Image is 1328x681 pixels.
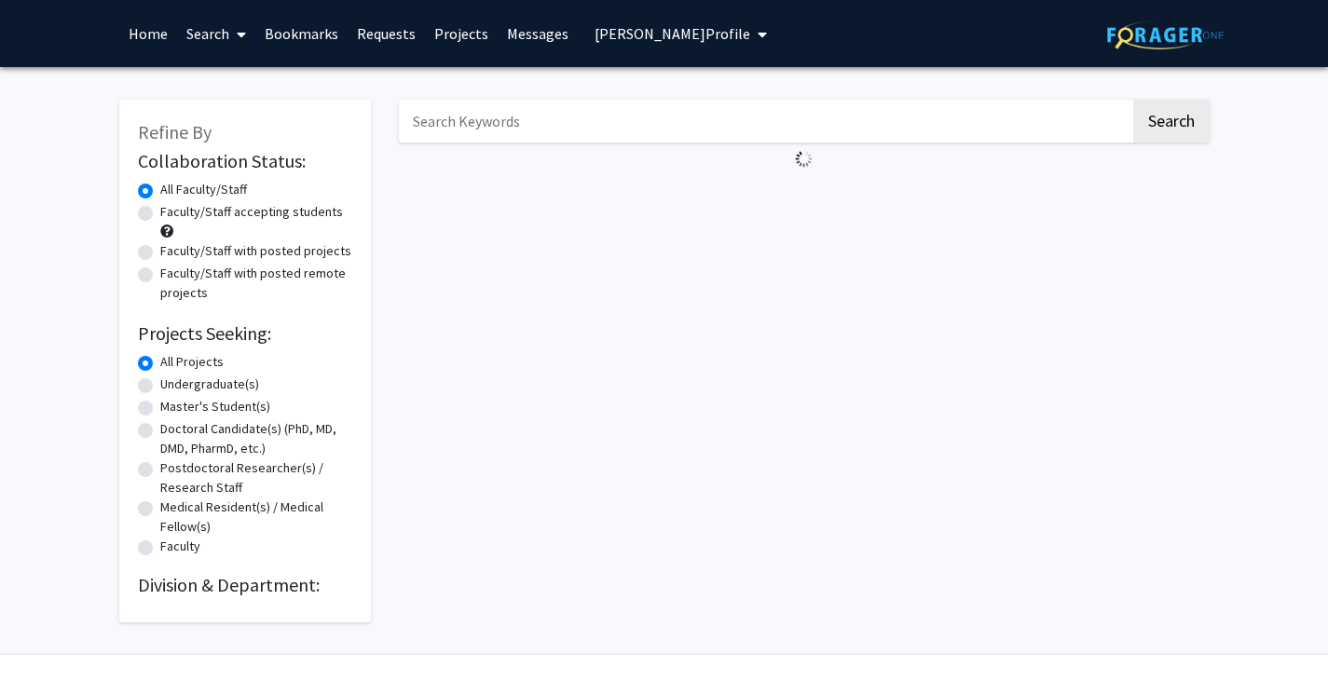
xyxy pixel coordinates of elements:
label: Faculty/Staff accepting students [160,202,343,222]
img: Loading [787,143,820,175]
label: Faculty/Staff with posted projects [160,241,351,261]
label: Master's Student(s) [160,397,270,416]
a: Search [177,1,255,66]
label: Faculty [160,537,200,556]
label: Undergraduate(s) [160,375,259,394]
a: Bookmarks [255,1,348,66]
button: Search [1133,100,1210,143]
img: ForagerOne Logo [1107,20,1224,49]
h2: Projects Seeking: [138,322,352,345]
input: Search Keywords [399,100,1130,143]
nav: Page navigation [399,175,1210,218]
label: All Faculty/Staff [160,180,247,199]
label: All Projects [160,352,224,372]
a: Home [119,1,177,66]
a: Messages [498,1,578,66]
a: Projects [425,1,498,66]
span: Refine By [138,120,212,143]
h2: Division & Department: [138,574,352,596]
label: Medical Resident(s) / Medical Fellow(s) [160,497,352,537]
label: Postdoctoral Researcher(s) / Research Staff [160,458,352,497]
a: Requests [348,1,425,66]
label: Doctoral Candidate(s) (PhD, MD, DMD, PharmD, etc.) [160,419,352,458]
span: [PERSON_NAME] Profile [595,24,750,43]
h2: Collaboration Status: [138,150,352,172]
iframe: Chat [1249,597,1314,667]
label: Faculty/Staff with posted remote projects [160,264,352,303]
